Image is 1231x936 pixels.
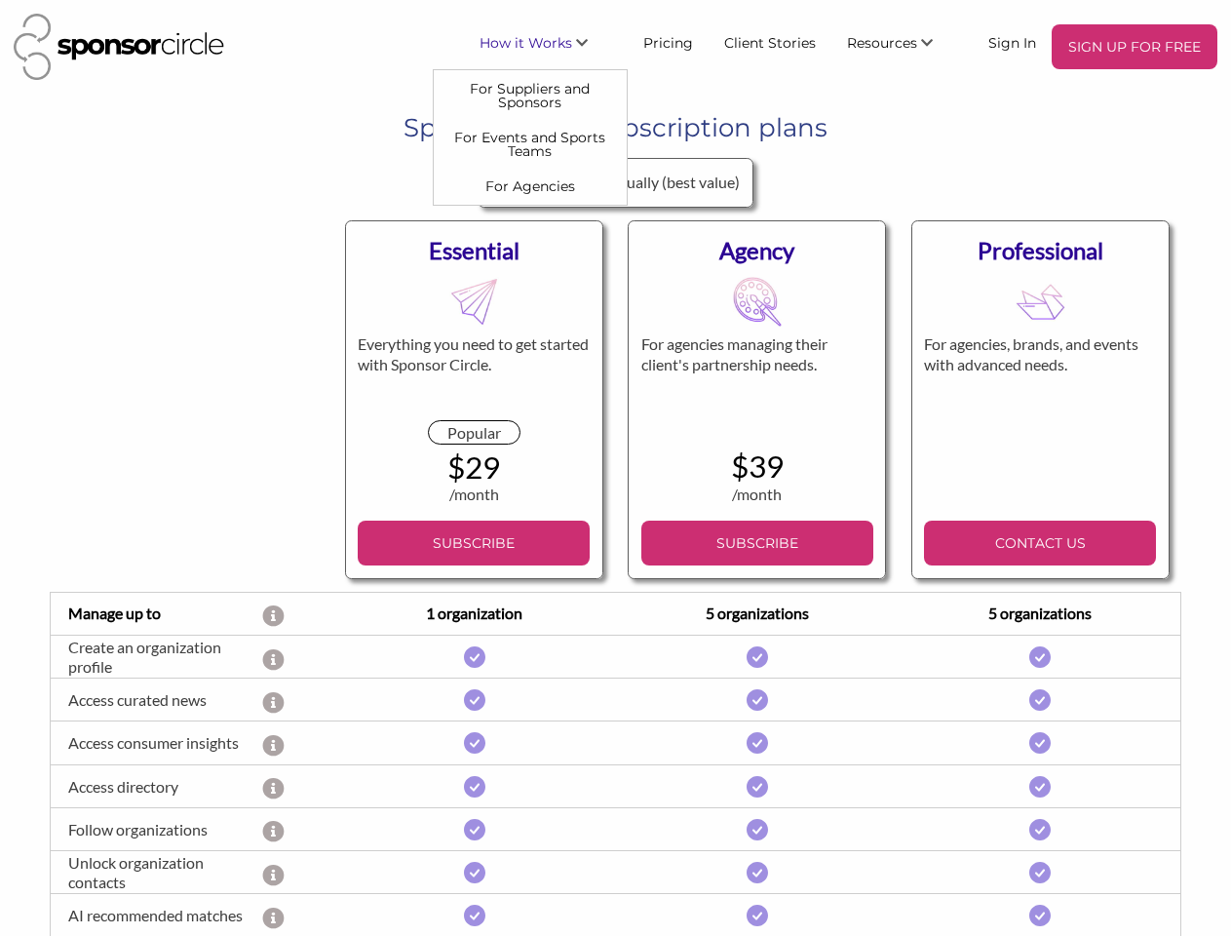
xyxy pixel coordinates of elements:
a: For Agencies [434,169,627,204]
div: For agencies managing their client's partnership needs. [641,334,873,420]
h1: Sponsor Circle subscription plans [64,110,1168,145]
a: CONTACT US [924,521,1156,565]
img: i [464,862,485,883]
img: i [1029,819,1051,840]
div: Create an organization profile [51,638,263,675]
div: Essential [358,233,590,268]
img: i [747,819,768,840]
div: $29 [358,452,590,484]
img: i [464,689,485,711]
div: Popular [428,420,520,444]
div: 5 organizations [616,602,899,625]
a: Pricing [628,24,709,59]
img: MDB8YWNjdF8xRVMyQnVKcDI4S0FlS2M5fGZsX2xpdmVfemZLY1VLQ1l3QUkzM2FycUE0M0ZwaXNX00M5cMylX0 [1016,277,1065,327]
img: MDB8YWNjdF8xRVMyQnVKcDI4S0FlS2M5fGZsX2xpdmVfZ2hUeW9zQmppQkJrVklNa3k3WGg1bXBx00WCYLTg8d [449,277,499,327]
img: Sponsor Circle Logo [14,14,224,80]
a: For Suppliers and Sponsors [434,70,627,119]
li: How it Works [464,24,628,69]
img: i [1029,646,1051,668]
div: Access directory [51,777,263,796]
img: i [1029,776,1051,798]
a: SUBSCRIBE [358,521,590,565]
img: i [1029,905,1051,926]
a: Client Stories [709,24,831,59]
img: i [747,646,768,668]
img: i [1029,862,1051,883]
div: 1 organization [333,602,616,625]
img: i [1029,689,1051,711]
img: i [747,689,768,711]
p: CONTACT US [932,528,1148,558]
a: SUBSCRIBE [641,521,873,565]
span: How it Works [480,34,572,52]
div: Everything you need to get started with Sponsor Circle. [358,334,590,420]
div: Professional [924,233,1156,268]
li: Resources [831,24,973,69]
span: /month [732,485,782,503]
img: i [747,862,768,883]
span: Resources [847,34,917,52]
img: i [747,732,768,754]
div: $39 [641,451,873,483]
p: SUBSCRIBE [365,528,582,558]
img: i [464,646,485,668]
span: /month [449,485,499,503]
div: Annually (best value) [598,171,740,194]
a: For Events and Sports Teams [434,120,627,169]
img: i [464,776,485,798]
p: SUBSCRIBE [649,528,866,558]
div: Agency [641,233,873,268]
div: Manage up to [51,602,263,625]
div: Unlock organization contacts [51,853,263,890]
img: i [747,776,768,798]
div: Access consumer insights [51,733,263,752]
div: For agencies, brands, and events with advanced needs. [924,334,1156,420]
img: i [1029,732,1051,754]
div: Access curated news [51,690,263,709]
img: i [464,819,485,840]
div: 5 organizations [899,602,1181,625]
img: i [747,905,768,926]
div: AI recommended matches [51,906,263,924]
img: i [464,732,485,754]
img: MDB8YWNjdF8xRVMyQnVKcDI4S0FlS2M5fGZsX2xpdmVfa1QzbGg0YzRNa2NWT1BDV21CQUZza1Zs0031E1MQed [733,277,783,327]
p: SIGN UP FOR FREE [1059,32,1210,61]
div: Follow organizations [51,820,263,838]
img: i [464,905,485,926]
a: Sign In [973,24,1052,59]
